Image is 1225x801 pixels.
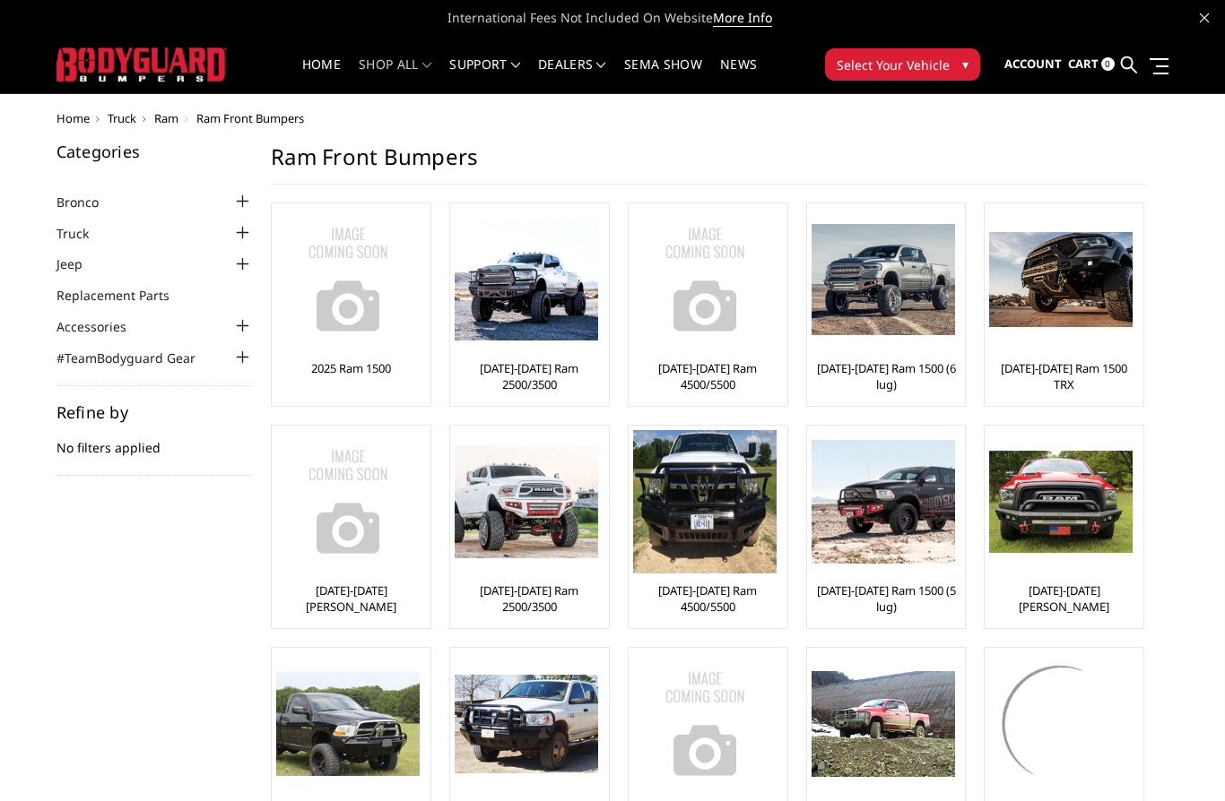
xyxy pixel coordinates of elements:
[56,349,218,367] a: #TeamBodyguard Gear
[633,208,777,351] img: No Image
[56,110,90,126] a: Home
[311,360,391,376] a: 2025 Ram 1500
[276,430,426,573] a: No Image
[1068,56,1099,72] span: Cart
[633,652,777,796] img: No Image
[989,360,1139,392] a: [DATE]-[DATE] Ram 1500 TRX
[538,58,606,93] a: Dealers
[455,582,604,615] a: [DATE]-[DATE] Ram 2500/3500
[1004,56,1062,72] span: Account
[713,9,772,27] a: More Info
[56,404,254,476] div: No filters applied
[56,404,254,420] h5: Refine by
[56,286,192,305] a: Replacement Parts
[962,55,969,73] span: ▾
[812,360,961,392] a: [DATE]-[DATE] Ram 1500 (6 lug)
[989,582,1139,615] a: [DATE]-[DATE] [PERSON_NAME]
[633,360,783,392] a: [DATE]-[DATE] Ram 4500/5500
[812,582,961,615] a: [DATE]-[DATE] Ram 1500 (5 lug)
[359,58,431,93] a: shop all
[837,56,950,74] span: Select Your Vehicle
[108,110,136,126] a: Truck
[271,143,1146,185] h1: Ram Front Bumpers
[276,430,420,573] img: No Image
[455,360,604,392] a: [DATE]-[DATE] Ram 2500/3500
[196,110,304,126] span: Ram Front Bumpers
[449,58,520,93] a: Support
[56,254,105,273] a: Jeep
[276,582,426,615] a: [DATE]-[DATE] [PERSON_NAME]
[633,208,783,351] a: No Image
[302,58,341,93] a: Home
[1068,40,1115,89] a: Cart 0
[633,582,783,615] a: [DATE]-[DATE] Ram 4500/5500
[825,48,980,81] button: Select Your Vehicle
[276,208,426,351] a: No Image
[624,58,702,93] a: SEMA Show
[276,208,420,351] img: No Image
[56,224,111,243] a: Truck
[1004,40,1062,89] a: Account
[154,110,178,126] a: Ram
[720,58,757,93] a: News
[56,193,121,211] a: Bronco
[1101,57,1115,71] span: 0
[633,652,783,796] a: No Image
[56,143,254,159] h5: Categories
[56,47,227,81] img: BODYGUARD BUMPERS
[56,317,149,336] a: Accessories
